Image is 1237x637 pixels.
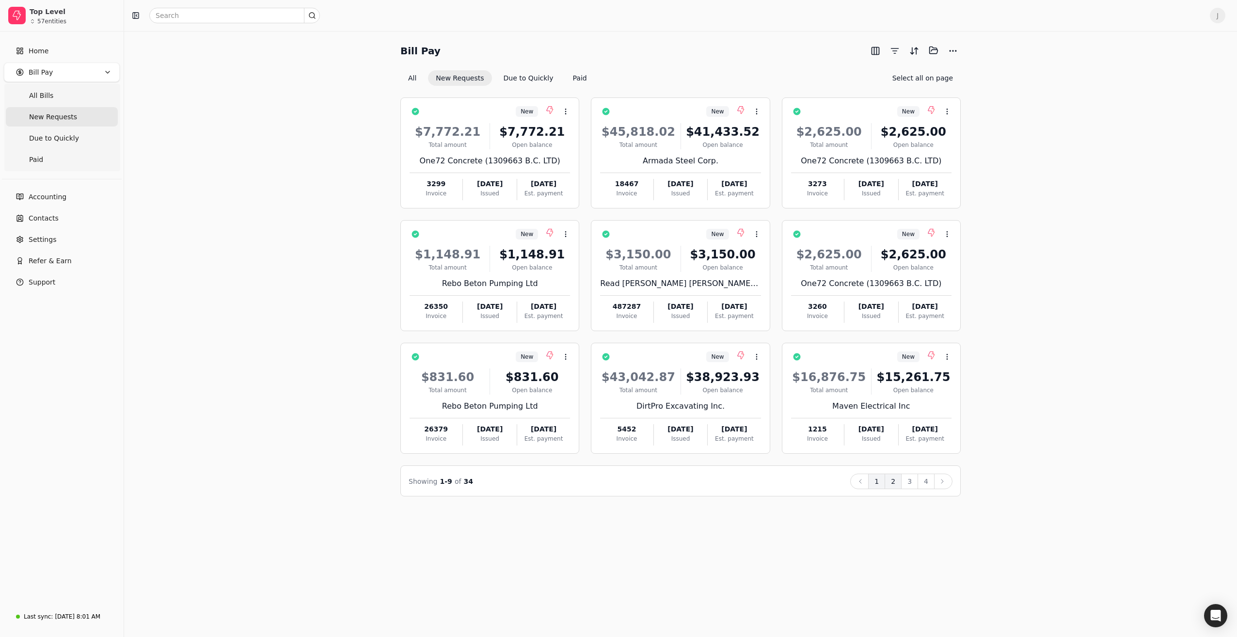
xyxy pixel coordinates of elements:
[29,112,77,122] span: New Requests
[463,434,516,443] div: Issued
[926,43,941,58] button: Batch (0)
[37,18,66,24] div: 57 entities
[6,128,118,148] a: Due to Quickly
[868,474,885,489] button: 1
[899,434,952,443] div: Est. payment
[494,263,570,272] div: Open balance
[4,63,120,82] button: Bill Pay
[410,179,462,189] div: 3299
[428,70,492,86] button: New Requests
[410,278,570,289] div: Rebo Beton Pumping Ltd
[708,179,761,189] div: [DATE]
[6,86,118,105] a: All Bills
[711,230,724,239] span: New
[711,107,724,116] span: New
[400,70,595,86] div: Invoice filter options
[410,123,486,141] div: $7,772.21
[463,189,516,198] div: Issued
[685,123,761,141] div: $41,433.52
[494,246,570,263] div: $1,148.91
[463,179,516,189] div: [DATE]
[791,424,844,434] div: 1215
[844,312,898,320] div: Issued
[4,187,120,207] a: Accounting
[521,107,533,116] span: New
[4,230,120,249] a: Settings
[463,302,516,312] div: [DATE]
[654,312,707,320] div: Issued
[600,400,761,412] div: DirtPro Excavating Inc.
[521,352,533,361] span: New
[30,7,115,16] div: Top Level
[918,474,935,489] button: 4
[875,246,952,263] div: $2,625.00
[1204,604,1227,627] div: Open Intercom Messenger
[791,155,952,167] div: One72 Concrete (1309663 B.C. LTD)
[708,424,761,434] div: [DATE]
[708,312,761,320] div: Est. payment
[685,386,761,395] div: Open balance
[899,189,952,198] div: Est. payment
[494,386,570,395] div: Open balance
[4,272,120,292] button: Support
[410,424,462,434] div: 26379
[440,478,452,485] span: 1 - 9
[410,312,462,320] div: Invoice
[600,123,676,141] div: $45,818.02
[517,179,570,189] div: [DATE]
[902,107,915,116] span: New
[708,189,761,198] div: Est. payment
[6,107,118,127] a: New Requests
[791,263,867,272] div: Total amount
[517,434,570,443] div: Est. payment
[410,434,462,443] div: Invoice
[494,123,570,141] div: $7,772.21
[455,478,461,485] span: of
[902,352,915,361] span: New
[899,312,952,320] div: Est. payment
[410,263,486,272] div: Total amount
[654,189,707,198] div: Issued
[400,43,441,59] h2: Bill Pay
[494,368,570,386] div: $831.60
[708,434,761,443] div: Est. payment
[791,141,867,149] div: Total amount
[791,278,952,289] div: One72 Concrete (1309663 B.C. LTD)
[654,179,707,189] div: [DATE]
[791,368,867,386] div: $16,876.75
[685,141,761,149] div: Open balance
[885,474,902,489] button: 2
[685,263,761,272] div: Open balance
[654,302,707,312] div: [DATE]
[885,70,961,86] button: Select all on page
[517,312,570,320] div: Est. payment
[875,368,952,386] div: $15,261.75
[875,386,952,395] div: Open balance
[906,43,922,59] button: Sort
[711,352,724,361] span: New
[517,424,570,434] div: [DATE]
[791,386,867,395] div: Total amount
[791,312,844,320] div: Invoice
[600,189,653,198] div: Invoice
[464,478,473,485] span: 34
[600,368,676,386] div: $43,042.87
[791,189,844,198] div: Invoice
[463,424,516,434] div: [DATE]
[844,424,898,434] div: [DATE]
[600,179,653,189] div: 18467
[400,70,424,86] button: All
[29,213,59,223] span: Contacts
[29,155,43,165] span: Paid
[1210,8,1225,23] button: J
[791,179,844,189] div: 3273
[654,424,707,434] div: [DATE]
[899,179,952,189] div: [DATE]
[410,246,486,263] div: $1,148.91
[844,302,898,312] div: [DATE]
[791,400,952,412] div: Maven Electrical Inc
[4,41,120,61] a: Home
[600,312,653,320] div: Invoice
[496,70,561,86] button: Due to Quickly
